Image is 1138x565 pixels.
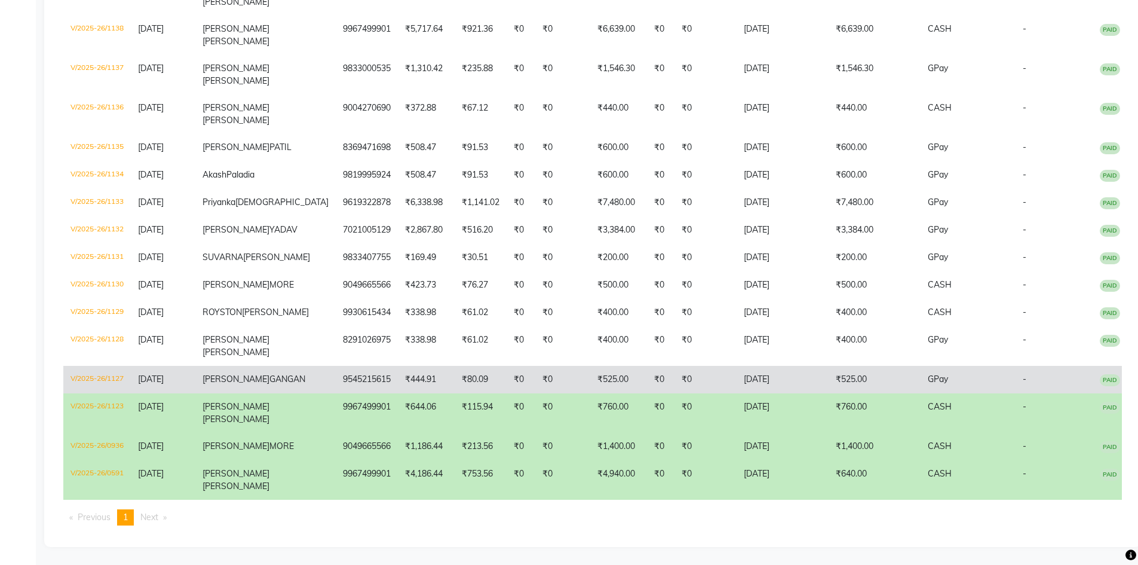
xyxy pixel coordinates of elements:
span: [PERSON_NAME] [203,102,269,113]
span: [DATE] [138,142,164,152]
td: [DATE] [737,433,829,460]
td: ₹2,867.80 [398,216,455,244]
td: ₹6,639.00 [590,16,647,55]
td: ₹3,384.00 [829,216,921,244]
span: MORE [269,279,294,290]
td: V/2025-26/0591 [63,460,131,500]
td: ₹0 [535,366,590,393]
td: [DATE] [737,271,829,299]
span: [PERSON_NAME] [203,142,269,152]
td: ₹61.02 [455,326,507,366]
td: ₹1,141.02 [455,189,507,216]
td: ₹5,717.64 [398,16,455,55]
td: ₹508.47 [398,134,455,161]
td: ₹1,400.00 [829,433,921,460]
span: - [1023,441,1026,451]
td: ₹0 [674,271,737,299]
td: V/2025-26/1123 [63,393,131,433]
span: PAID [1100,170,1120,182]
td: ₹0 [507,460,535,500]
td: 9967499901 [336,393,398,433]
span: GPay [928,63,948,74]
span: [DATE] [138,279,164,290]
td: ₹0 [507,244,535,271]
td: ₹30.51 [455,244,507,271]
td: V/2025-26/1137 [63,55,131,94]
span: [DATE] [138,441,164,451]
span: GPay [928,334,948,345]
span: PAID [1100,402,1120,414]
td: ₹525.00 [590,366,647,393]
td: ₹0 [674,433,737,460]
span: GANGAN [269,374,305,384]
td: 9967499901 [336,16,398,55]
td: ₹0 [535,299,590,326]
td: V/2025-26/1131 [63,244,131,271]
td: ₹600.00 [590,161,647,189]
td: ₹7,480.00 [829,189,921,216]
span: GPay [928,252,948,262]
span: [PERSON_NAME] [203,23,269,34]
td: [DATE] [737,134,829,161]
td: ₹440.00 [829,94,921,134]
span: - [1023,468,1026,479]
td: ₹6,639.00 [829,16,921,55]
td: ₹644.06 [398,393,455,433]
td: ₹0 [674,393,737,433]
span: - [1023,197,1026,207]
span: - [1023,307,1026,317]
td: 9619322878 [336,189,398,216]
td: ₹115.94 [455,393,507,433]
span: - [1023,142,1026,152]
span: PAID [1100,197,1120,209]
span: - [1023,374,1026,384]
td: ₹338.98 [398,299,455,326]
td: ₹235.88 [455,55,507,94]
span: PAID [1100,63,1120,75]
td: V/2025-26/1132 [63,216,131,244]
td: ₹400.00 [829,299,921,326]
td: 9049665566 [336,433,398,460]
span: CASH [928,23,952,34]
td: ₹0 [647,55,674,94]
span: CASH [928,441,952,451]
span: GPay [928,224,948,235]
td: ₹0 [535,216,590,244]
span: [DATE] [138,224,164,235]
span: [DATE] [138,334,164,345]
td: ₹0 [647,299,674,326]
span: [PERSON_NAME] [203,481,269,491]
td: ₹400.00 [590,299,647,326]
span: [PERSON_NAME] [203,414,269,424]
span: [PERSON_NAME] [203,347,269,358]
td: ₹0 [674,366,737,393]
span: [DEMOGRAPHIC_DATA] [235,197,329,207]
td: V/2025-26/1127 [63,366,131,393]
td: ₹1,400.00 [590,433,647,460]
td: ₹0 [535,244,590,271]
td: ₹600.00 [829,161,921,189]
td: ₹508.47 [398,161,455,189]
td: ₹500.00 [829,271,921,299]
td: ₹600.00 [590,134,647,161]
td: 9049665566 [336,271,398,299]
span: [DATE] [138,169,164,180]
td: ₹4,940.00 [590,460,647,500]
td: ₹400.00 [590,326,647,366]
td: ₹640.00 [829,460,921,500]
span: [DATE] [138,468,164,479]
td: V/2025-26/1136 [63,94,131,134]
td: ₹213.56 [455,433,507,460]
td: ₹0 [507,326,535,366]
span: [PERSON_NAME] [203,224,269,235]
span: [DATE] [138,374,164,384]
td: ₹0 [647,393,674,433]
td: ₹0 [674,55,737,94]
span: [DATE] [138,102,164,113]
td: ₹516.20 [455,216,507,244]
span: [DATE] [138,307,164,317]
span: PAID [1100,335,1120,347]
span: 1 [123,512,128,523]
td: ₹91.53 [455,161,507,189]
td: ₹91.53 [455,134,507,161]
